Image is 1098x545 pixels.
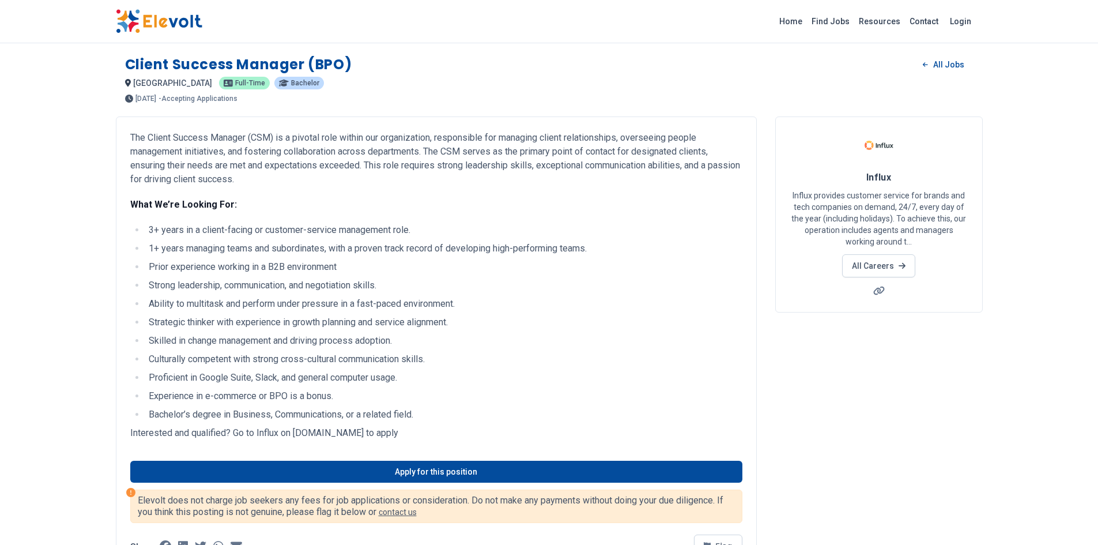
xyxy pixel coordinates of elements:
img: Influx [865,131,893,160]
li: Proficient in Google Suite, Slack, and general computer usage. [145,371,742,385]
p: Elevolt does not charge job seekers any fees for job applications or consideration. Do not make a... [138,495,735,518]
p: The Client Success Manager (CSM) is a pivotal role within our organization, responsible for manag... [130,131,742,186]
span: Influx [866,172,892,183]
a: contact us [379,508,417,517]
a: Contact [905,12,943,31]
span: [DATE] [135,95,156,102]
li: Prior experience working in a B2B environment [145,260,742,274]
a: All Careers [842,254,915,277]
li: 3+ years in a client-facing or customer-service management role. [145,223,742,237]
strong: What We’re Looking For: [130,199,237,210]
a: Login [943,10,978,33]
h1: Client Success Manager (BPO) [125,55,352,74]
li: Strong leadership, communication, and negotiation skills. [145,279,742,292]
img: Elevolt [116,9,202,33]
span: [GEOGRAPHIC_DATA] [133,78,212,88]
iframe: Chat Widget [1040,490,1098,545]
li: Experience in e-commerce or BPO is a bonus. [145,389,742,403]
a: Home [775,12,807,31]
p: Influx provides customer service for brands and tech companies on demand, 24/7, every day of the ... [790,190,968,247]
li: Culturally competent with strong cross-cultural communication skills. [145,352,742,366]
a: All Jobs [914,56,973,73]
a: Resources [854,12,905,31]
span: Full-time [235,80,265,87]
li: Skilled in change management and driving process adoption. [145,334,742,348]
p: Interested and qualified? Go to Influx on [DOMAIN_NAME] to apply [130,426,742,440]
li: 1+ years managing teams and subordinates, with a proven track record of developing high-performin... [145,242,742,255]
a: Find Jobs [807,12,854,31]
li: Ability to multitask and perform under pressure in a fast-paced environment. [145,297,742,311]
a: Apply for this position [130,461,742,483]
p: - Accepting Applications [159,95,237,102]
li: Strategic thinker with experience in growth planning and service alignment. [145,315,742,329]
span: Bachelor [291,80,319,87]
li: Bachelor’s degree in Business, Communications, or a related field. [145,408,742,422]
